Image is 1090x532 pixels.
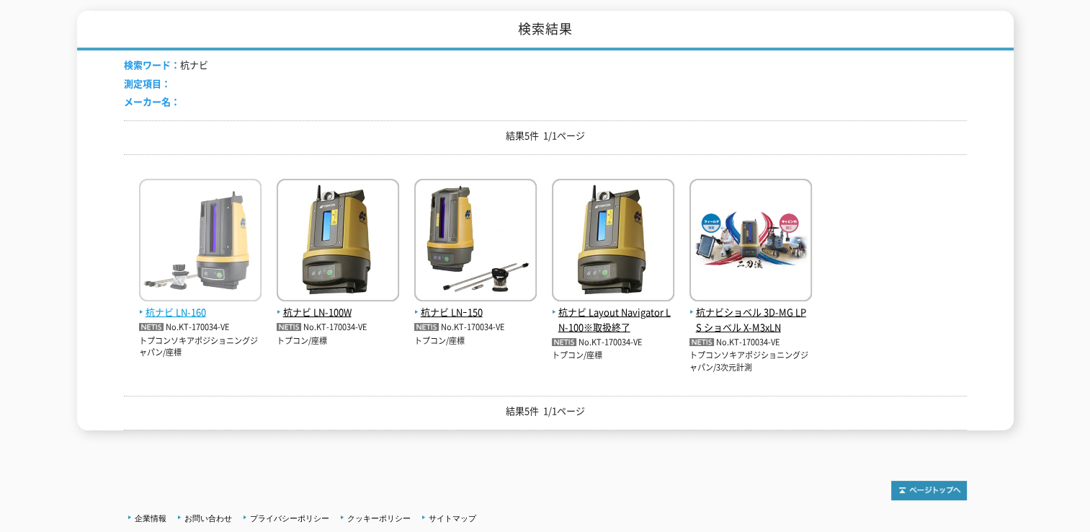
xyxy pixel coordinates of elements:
h1: 検索結果 [77,11,1014,50]
img: トップページへ [891,481,967,500]
span: 杭ナビ LN-160 [139,305,262,320]
p: No.KT-170034-VE [139,320,262,335]
p: トプコン/座標 [277,335,399,347]
span: 杭ナビ LN-100W [277,305,399,320]
span: メーカー名： [124,94,180,108]
a: 杭ナビ LN-100W [277,290,399,320]
p: No.KT-170034-VE [277,320,399,335]
p: トプコン/座標 [552,350,674,362]
span: 杭ナビ LNｰ150 [414,305,537,320]
p: No.KT-170034-VE [689,335,812,350]
p: 結果5件 1/1ページ [124,404,967,419]
p: No.KT-170034-VE [552,335,674,350]
p: トプコン/座標 [414,335,537,347]
a: 杭ナビ Layout Navigator LN-100※取扱終了 [552,290,674,334]
a: 杭ナビ LN-160 [139,290,262,320]
li: 杭ナビ [124,58,208,73]
span: 測定項目： [124,76,171,90]
img: LN-160 [139,179,262,305]
img: X-M3xLN [689,179,812,305]
span: 杭ナビ Layout Navigator LN-100※取扱終了 [552,305,674,335]
a: サイトマップ [429,514,476,523]
p: トプコンソキアポジショニングジャパン/座標 [139,335,262,359]
span: 杭ナビショベル 3D-MG LPS ショベル X-M3xLN [689,305,812,335]
a: 企業情報 [135,514,166,523]
img: LNｰ150 [414,179,537,305]
img: Layout Navigator LN-100※取扱終了 [552,179,674,305]
a: プライバシーポリシー [250,514,329,523]
p: 結果5件 1/1ページ [124,128,967,143]
img: LN-100W [277,179,399,305]
span: 検索ワード： [124,58,180,71]
p: トプコンソキアポジショニングジャパン/3次元計測 [689,350,812,373]
a: 杭ナビショベル 3D-MG LPS ショベル X-M3xLN [689,290,812,334]
a: クッキーポリシー [347,514,411,523]
p: No.KT-170034-VE [414,320,537,335]
a: 杭ナビ LNｰ150 [414,290,537,320]
a: お問い合わせ [184,514,232,523]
